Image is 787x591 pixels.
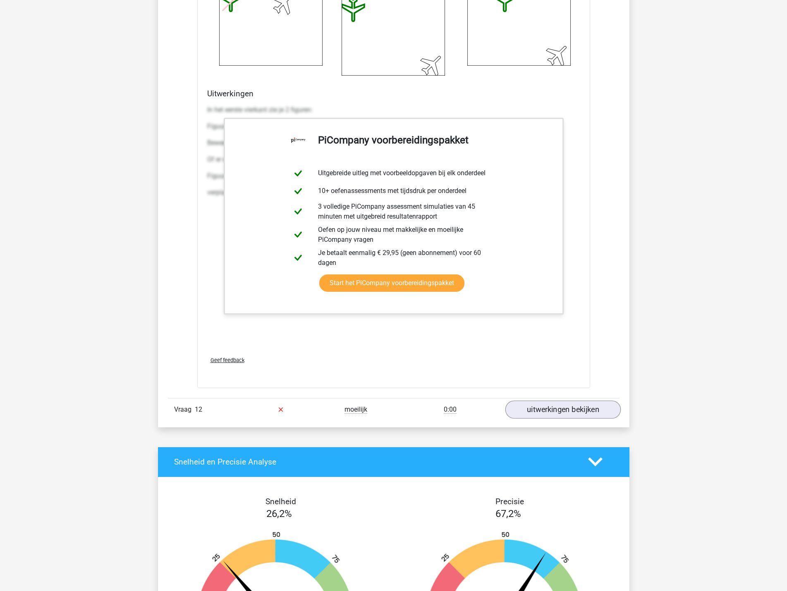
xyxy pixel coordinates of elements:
[174,497,388,506] h4: Snelheid
[505,400,620,419] a: uitwerkingen bekijken
[174,457,576,467] h4: Snelheid en Precisie Analyse
[207,89,580,98] h4: Uitwerkingen
[211,357,244,363] span: Geef feedback
[495,508,521,520] span: 67,2%
[207,138,580,148] p: Beweegt in het verticale vlak
[319,274,464,292] a: Start het PiCompany voorbereidingspakket
[344,405,367,414] span: moeilijk
[174,405,195,415] span: Vraag
[266,508,292,520] span: 26,2%
[207,171,580,181] p: Figuur 2: een vliegtuig. Dit figuur heeft de volgende transformatie(s):
[444,405,457,414] span: 0:00
[403,497,617,506] h4: Precisie
[207,105,580,115] p: In het eerste vierkant zie je 2 figuren:
[207,155,580,164] p: Of er een 45 graden lijn door de figuur heen loopt of niet, verandert elke keer
[207,122,580,131] p: Figuur 1: een vliegtuig. Dit figuur heeft de volgende transformatie(s):
[195,405,202,413] span: 12
[207,188,580,198] p: verplaatst steeds tegen de klok in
